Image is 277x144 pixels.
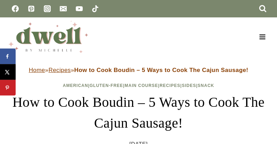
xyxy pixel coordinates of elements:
a: Main Course [124,83,158,88]
a: American [63,83,88,88]
a: Pinterest [24,2,38,16]
a: Email [56,2,70,16]
a: Recipes [160,83,180,88]
button: Open menu [256,31,269,42]
a: YouTube [72,2,86,16]
a: Instagram [40,2,54,16]
img: DWELL by michelle [8,21,88,53]
a: Snack [198,83,214,88]
button: View Search Form [257,3,269,15]
a: TikTok [88,2,102,16]
a: Gluten-Free [90,83,123,88]
a: Sides [182,83,196,88]
span: | | | | | [63,83,214,88]
a: Recipes [48,67,71,73]
a: Home [29,67,45,73]
span: » » [29,67,249,73]
h1: How to Cook Boudin – 5 Ways to Cook The Cajun Sausage! [8,92,269,134]
strong: How to Cook Boudin – 5 Ways to Cook The Cajun Sausage! [74,67,249,73]
a: Facebook [8,2,22,16]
